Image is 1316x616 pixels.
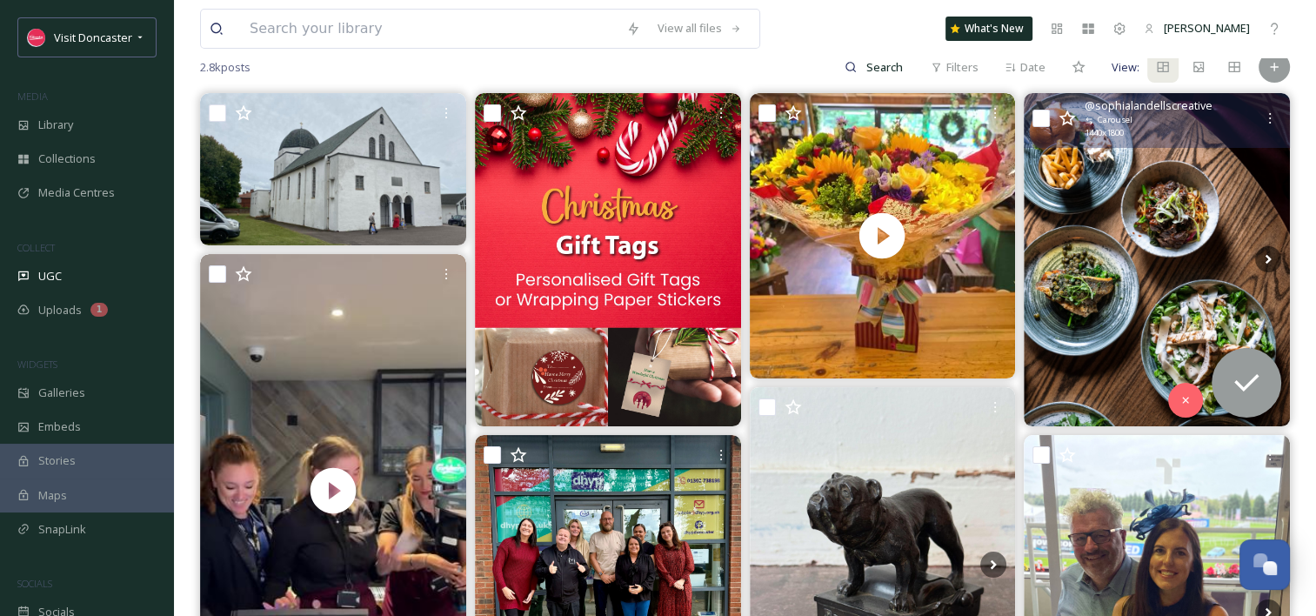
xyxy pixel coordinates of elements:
span: [PERSON_NAME] [1164,20,1250,36]
span: @ sophialandellscreative [1085,97,1212,114]
input: Search your library [241,10,618,48]
img: #print #printindoncaster #christmasiscoming #visualimpact #christmastags #doncaster #printers #de... [475,93,741,425]
span: Visit Doncaster [54,30,132,45]
video: #doncaster #local #armthorpe #photooftheday [749,93,1015,378]
span: SOCIALS [17,577,52,590]
span: Uploads [38,302,82,318]
img: Eat it. Not sure what I loved more about theharperinnsgroup new venue theearlofstrafford, the foo... [1024,93,1290,425]
a: [PERSON_NAME] [1135,11,1259,45]
input: Search [857,50,913,84]
img: The White Church - St Peter Warmsworth #church #whitechurchwarmsworth #balby #doncaster [200,93,466,245]
span: 1440 x 1800 [1085,127,1124,139]
span: SnapLink [38,521,86,538]
span: Maps [38,487,67,504]
span: Library [38,117,73,133]
span: UGC [38,268,62,285]
span: Embeds [38,418,81,435]
span: Stories [38,452,76,469]
span: WIDGETS [17,358,57,371]
div: 1 [90,303,108,317]
span: Galleries [38,385,85,401]
span: Date [1020,59,1045,76]
span: 2.8k posts [200,59,251,76]
span: Filters [946,59,979,76]
span: View: [1112,59,1139,76]
img: thumbnail [749,93,1015,378]
span: MEDIA [17,90,48,103]
img: visit%20logo%20fb.jpg [28,29,45,46]
span: Carousel [1098,114,1132,126]
span: Collections [38,151,96,167]
a: View all files [649,11,751,45]
span: Media Centres [38,184,115,201]
span: COLLECT [17,241,55,254]
a: What's New [945,17,1032,41]
button: Open Chat [1239,539,1290,590]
